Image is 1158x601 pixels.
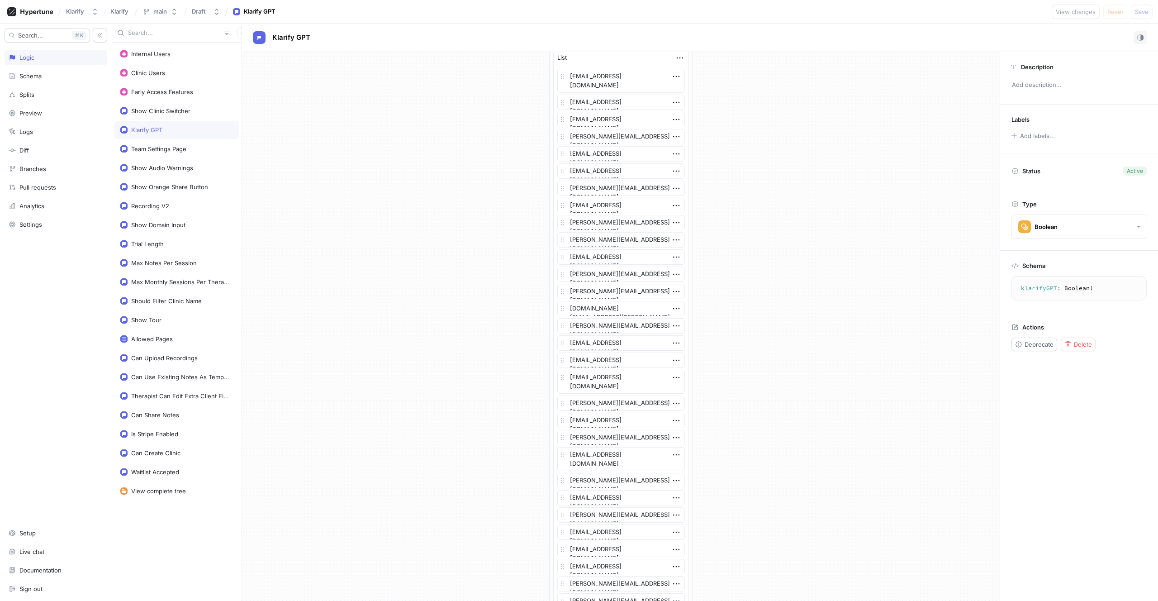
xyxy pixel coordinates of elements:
div: Draft [192,8,206,15]
textarea: [EMAIL_ADDRESS][DOMAIN_NAME] [557,69,685,93]
textarea: [PERSON_NAME][EMAIL_ADDRESS][DOMAIN_NAME] [557,284,685,299]
div: Internal Users [131,50,171,57]
div: Waitlist Accepted [131,468,179,476]
textarea: [EMAIL_ADDRESS][DOMAIN_NAME] [557,490,685,506]
div: Active [1127,167,1143,175]
span: View changes [1056,9,1096,14]
p: Labels [1011,116,1030,123]
div: Show Audio Warnings [131,164,193,172]
p: Description [1021,63,1054,71]
textarea: [EMAIL_ADDRESS][DOMAIN_NAME] [557,249,685,265]
textarea: [EMAIL_ADDRESS][DOMAIN_NAME] [557,198,685,213]
textarea: [PERSON_NAME][EMAIL_ADDRESS][DOMAIN_NAME] [557,318,685,334]
div: Should Filter Clinic Name [131,297,202,305]
div: Klarify [66,8,84,15]
div: Team Settings Page [131,145,186,153]
button: Save [1131,5,1153,19]
div: Can Share Notes [131,411,179,419]
div: View complete tree [131,487,186,495]
span: Klarify [110,8,128,14]
div: Clinic Users [131,69,165,76]
textarea: [PERSON_NAME][EMAIL_ADDRESS][DOMAIN_NAME] [557,267,685,282]
textarea: [EMAIL_ADDRESS][DOMAIN_NAME] [557,525,685,540]
textarea: [PERSON_NAME][EMAIL_ADDRESS][DOMAIN_NAME] [557,430,685,445]
span: Klarify GPT [272,34,310,41]
textarea: [PERSON_NAME][EMAIL_ADDRESS][DOMAIN_NAME] [557,507,685,523]
textarea: [PERSON_NAME][EMAIL_ADDRESS][DOMAIN_NAME] [557,232,685,248]
span: Delete [1074,342,1092,347]
textarea: [PERSON_NAME][EMAIL_ADDRESS][DOMAIN_NAME] [557,396,685,411]
textarea: [PERSON_NAME][EMAIL_ADDRESS][DOMAIN_NAME] [557,473,685,488]
button: Add labels... [1008,130,1057,142]
textarea: [EMAIL_ADDRESS][DOMAIN_NAME] [557,413,685,428]
div: Preview [19,110,42,117]
div: Recording V2 [131,202,169,210]
div: Settings [19,221,42,228]
textarea: [EMAIL_ADDRESS][DOMAIN_NAME] [557,559,685,574]
textarea: [PERSON_NAME][EMAIL_ADDRESS][DOMAIN_NAME] [557,576,685,591]
textarea: [EMAIL_ADDRESS][DOMAIN_NAME] [557,146,685,162]
textarea: [EMAIL_ADDRESS][DOMAIN_NAME] [557,542,685,557]
p: Status [1022,165,1040,177]
div: Setup [19,529,36,537]
span: Deprecate [1025,342,1054,347]
button: Reset [1103,5,1127,19]
div: Max Notes Per Session [131,259,197,267]
textarea: [EMAIL_ADDRESS][DOMAIN_NAME] [557,447,685,471]
div: Boolean [1035,223,1058,231]
button: View changes [1052,5,1100,19]
div: Can Create Clinic [131,449,180,457]
button: main [139,4,181,19]
textarea: [EMAIL_ADDRESS][DOMAIN_NAME] [557,353,685,368]
button: Delete [1061,338,1096,351]
div: Splits [19,91,34,98]
div: List [557,53,567,62]
div: Is Stripe Enabled [131,430,178,438]
div: Therapist Can Edit Extra Client Fields [131,392,230,400]
textarea: klarifyGPT: Boolean! [1016,280,1143,296]
div: main [153,8,167,15]
div: Allowed Pages [131,335,173,343]
div: Show Clinic Switcher [131,107,190,114]
span: Search... [18,33,43,38]
div: Branches [19,165,46,172]
button: Search...K [5,28,90,43]
div: Pull requests [19,184,56,191]
div: Schema [19,72,42,80]
div: Analytics [19,202,44,210]
p: Type [1022,200,1037,208]
button: Klarify [62,4,102,19]
p: Actions [1022,324,1044,331]
div: K [72,31,86,40]
textarea: [EMAIL_ADDRESS][DOMAIN_NAME] [557,370,685,394]
div: Live chat [19,548,44,555]
button: Draft [188,4,224,19]
button: Deprecate [1011,338,1057,351]
p: Add description... [1008,77,1150,93]
textarea: [EMAIL_ADDRESS][DOMAIN_NAME] [557,335,685,351]
div: Show Tour [131,316,161,324]
div: Can Upload Recordings [131,354,198,362]
textarea: [EMAIL_ADDRESS][DOMAIN_NAME] [557,112,685,127]
div: Logs [19,128,33,135]
div: Early Access Features [131,88,193,95]
button: Boolean [1011,215,1147,239]
span: Save [1135,9,1149,14]
div: Can Use Existing Notes As Template References [131,373,230,381]
div: Klarify GPT [244,7,275,16]
div: Max Monthly Sessions Per Therapist [131,278,230,286]
textarea: [PERSON_NAME][EMAIL_ADDRESS][DOMAIN_NAME] [557,129,685,144]
div: Logic [19,54,34,61]
textarea: [EMAIL_ADDRESS][DOMAIN_NAME] [557,95,685,110]
a: Documentation [5,563,107,578]
div: Documentation [19,567,62,574]
div: Klarify GPT [131,126,162,134]
input: Search... [128,29,220,38]
div: Trial Length [131,240,164,248]
p: Schema [1022,262,1045,269]
textarea: [PERSON_NAME][EMAIL_ADDRESS][DOMAIN_NAME] [557,181,685,196]
textarea: [PERSON_NAME][EMAIL_ADDRESS][DOMAIN_NAME] [557,215,685,230]
div: Show Domain Input [131,221,185,229]
div: Diff [19,147,29,154]
span: Reset [1107,9,1123,14]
